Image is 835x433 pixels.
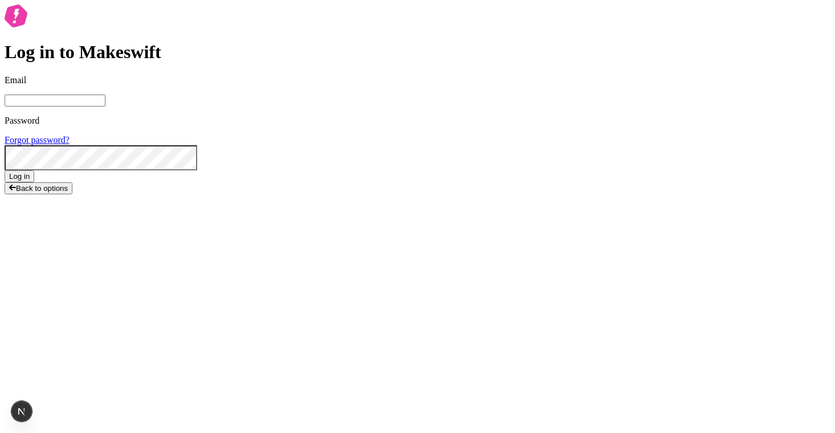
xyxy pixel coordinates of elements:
input: Email [5,95,105,107]
button: Back to options [5,182,72,194]
a: Forgot password? [5,135,70,145]
h1: Log in to Makeswift [5,42,830,63]
p: Email [5,75,830,85]
button: Log in [5,170,34,182]
span: Log in [9,172,30,181]
span: Back to options [16,184,68,193]
p: Password [5,116,830,126]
